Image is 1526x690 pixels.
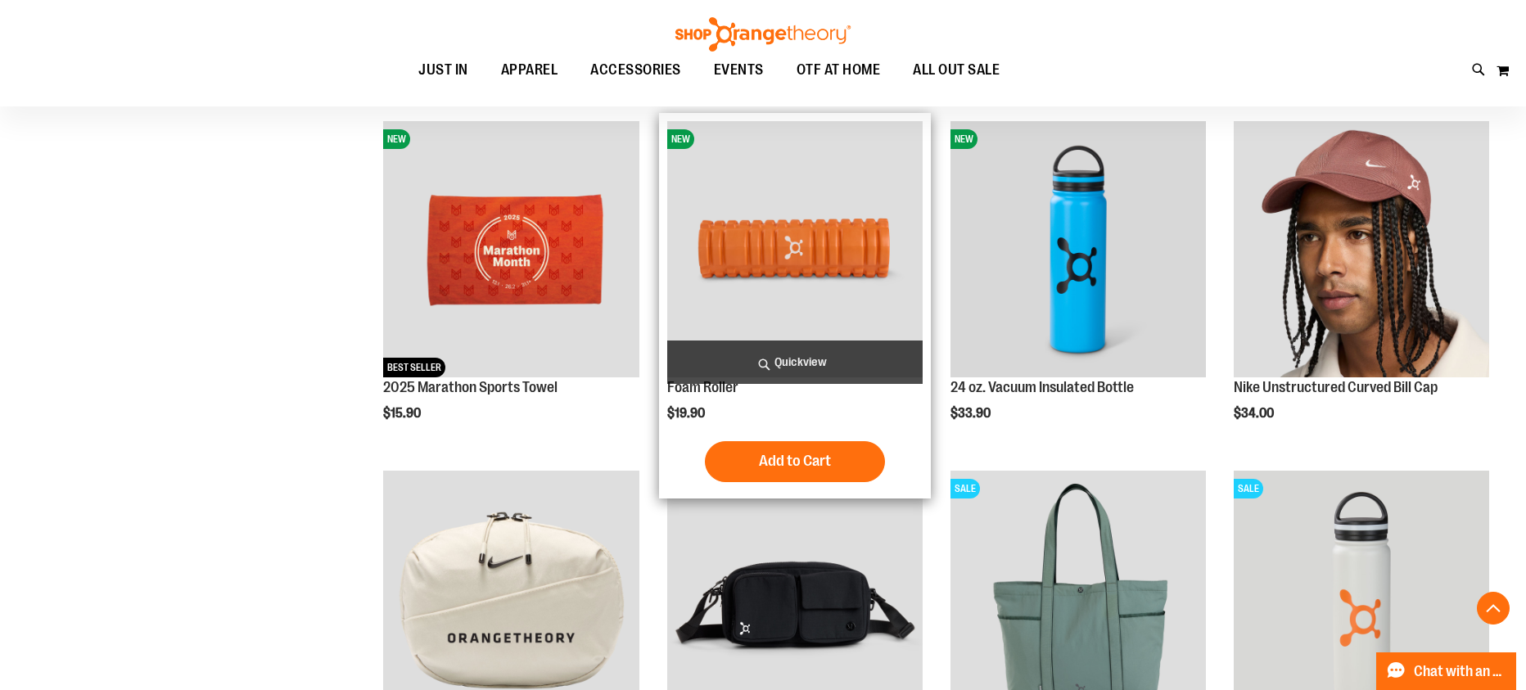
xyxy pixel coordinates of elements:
[673,17,853,52] img: Shop Orangetheory
[942,113,1214,462] div: product
[1414,664,1506,679] span: Chat with an Expert
[1226,113,1497,462] div: product
[383,121,639,377] img: 2025 Marathon Sports Towel
[383,358,445,377] span: BEST SELLER
[950,121,1206,377] img: 24 oz. Vacuum Insulated Bottle
[1234,479,1263,498] span: SALE
[1376,652,1517,690] button: Chat with an Expert
[667,129,694,149] span: NEW
[667,379,738,395] a: Foam Roller
[950,406,993,421] span: $33.90
[759,452,831,470] span: Add to Cart
[1234,379,1438,395] a: Nike Unstructured Curved Bill Cap
[1477,592,1510,625] button: Back To Top
[667,340,923,384] a: Quickview
[950,129,977,149] span: NEW
[590,52,681,88] span: ACCESSORIES
[913,52,1000,88] span: ALL OUT SALE
[950,121,1206,379] a: 24 oz. Vacuum Insulated BottleNEW
[1234,406,1276,421] span: $34.00
[383,121,639,379] a: 2025 Marathon Sports TowelNEWBEST SELLER
[418,52,468,88] span: JUST IN
[1234,121,1489,377] img: Nike Unstructured Curved Bill Cap
[667,121,923,377] img: Foam Roller
[659,113,931,498] div: product
[383,406,423,421] span: $15.90
[375,113,647,462] div: product
[667,406,707,421] span: $19.90
[1234,121,1489,379] a: Nike Unstructured Curved Bill Cap
[797,52,881,88] span: OTF AT HOME
[950,479,980,498] span: SALE
[383,379,558,395] a: 2025 Marathon Sports Towel
[714,52,764,88] span: EVENTS
[950,379,1134,395] a: 24 oz. Vacuum Insulated Bottle
[501,52,558,88] span: APPAREL
[383,129,410,149] span: NEW
[667,121,923,379] a: Foam RollerNEW
[705,441,885,482] button: Add to Cart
